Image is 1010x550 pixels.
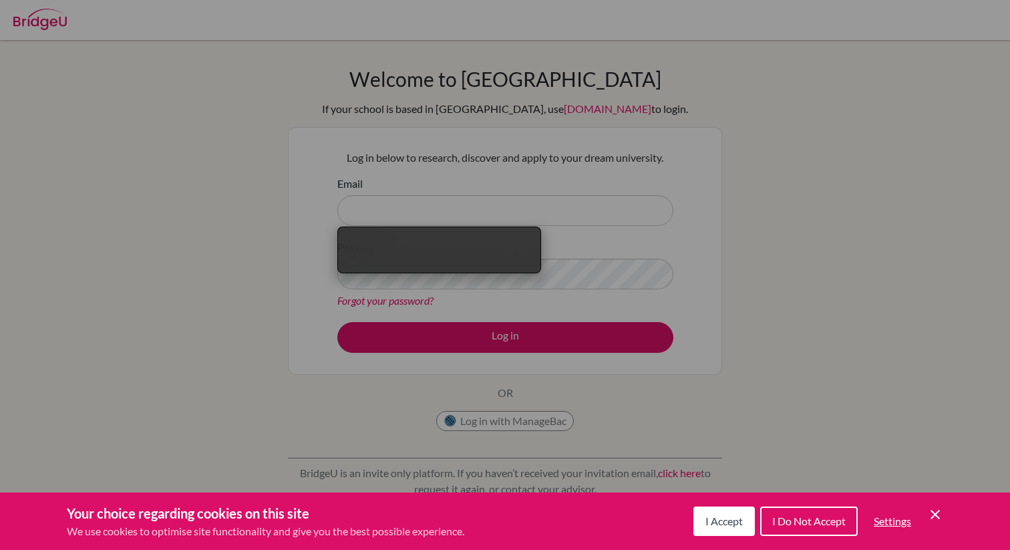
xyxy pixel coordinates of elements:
[67,503,464,523] h3: Your choice regarding cookies on this site
[863,508,922,535] button: Settings
[874,515,911,527] span: Settings
[705,515,743,527] span: I Accept
[760,507,858,536] button: I Do Not Accept
[67,523,464,539] p: We use cookies to optimise site functionality and give you the best possible experience.
[772,515,846,527] span: I Do Not Accept
[693,507,755,536] button: I Accept
[927,507,943,523] button: Save and close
